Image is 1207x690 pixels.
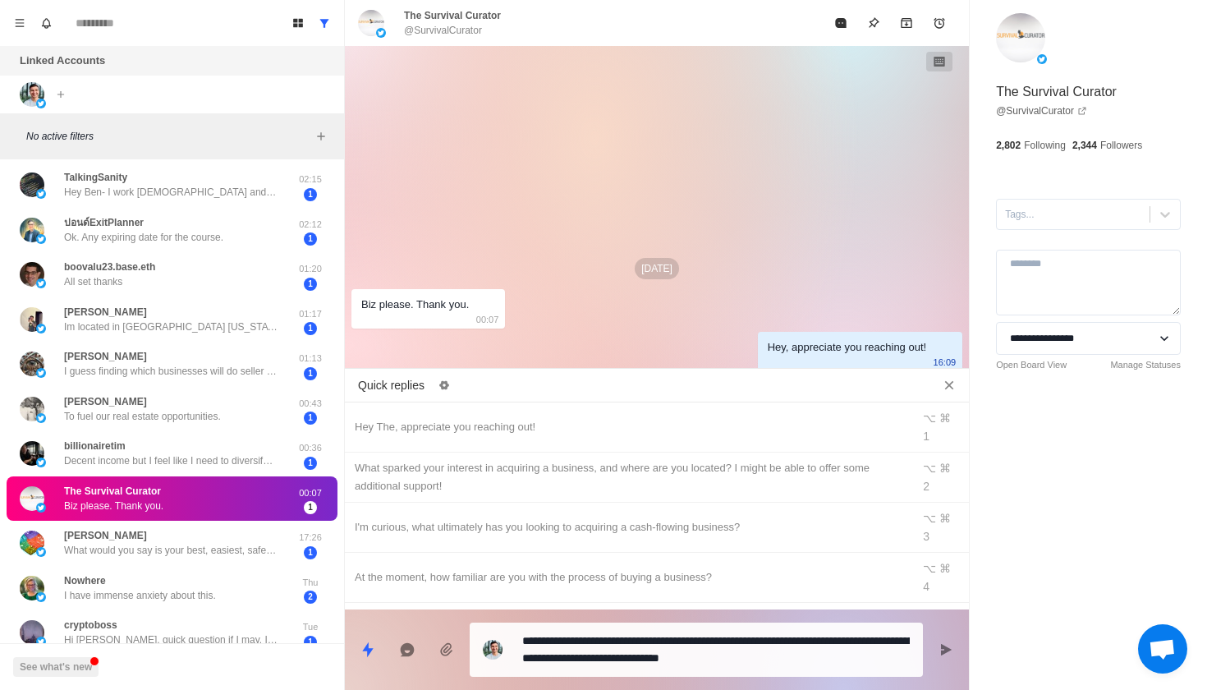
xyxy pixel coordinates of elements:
[358,377,425,394] p: Quick replies
[64,453,278,468] p: Decent income but I feel like I need to diversify and I enjoy your content and style. I’m based i...
[355,518,902,536] div: I'm curious, what ultimately has you looking to acquiring a cash-flowing business?
[36,99,46,108] img: picture
[923,559,959,596] div: ⌥ ⌘ 4
[304,457,317,470] span: 1
[64,260,155,274] p: boovalu23.base.eth
[304,278,317,291] span: 1
[996,103,1087,118] a: @SurvivalCurator
[290,441,331,455] p: 00:36
[304,636,317,649] span: 1
[431,372,457,398] button: Edit quick replies
[64,185,278,200] p: Hey Ben- I work [DEMOGRAPHIC_DATA] and I want to venture into starting a business but I don’t hav...
[20,352,44,376] img: picture
[36,278,46,288] img: picture
[64,499,163,513] p: Biz please. Thank you.
[33,10,59,36] button: Notifications
[376,28,386,38] img: picture
[635,258,679,279] p: [DATE]
[64,588,216,603] p: I have immense anxiety about this.
[20,262,44,287] img: picture
[20,82,44,107] img: picture
[64,349,147,364] p: [PERSON_NAME]
[290,531,331,545] p: 17:26
[20,307,44,332] img: picture
[20,620,44,645] img: picture
[857,7,890,39] button: Pin
[936,372,962,398] button: Close quick replies
[290,397,331,411] p: 00:43
[64,305,147,320] p: [PERSON_NAME]
[36,234,46,244] img: picture
[304,367,317,380] span: 1
[20,397,44,421] img: picture
[476,310,499,329] p: 00:07
[64,484,161,499] p: The Survival Curator
[64,528,147,543] p: [PERSON_NAME]
[361,296,469,314] div: Biz please. Thank you.
[290,307,331,321] p: 01:17
[1037,54,1047,64] img: picture
[64,274,122,289] p: All set thanks
[290,218,331,232] p: 02:12
[20,53,105,69] p: Linked Accounts
[36,547,46,557] img: picture
[26,129,311,144] p: No active filters
[36,368,46,378] img: picture
[483,640,503,660] img: picture
[824,7,857,39] button: Mark as read
[36,413,46,423] img: picture
[64,364,278,379] p: I guess finding which businesses will do seller financing and how to agree to it ha. Also tricks ...
[304,232,317,246] span: 1
[923,7,956,39] button: Add reminder
[351,633,384,666] button: Quick replies
[404,23,482,38] p: @SurvivalCurator
[358,10,384,36] img: picture
[290,486,331,500] p: 00:07
[51,85,71,104] button: Add account
[20,172,44,197] img: picture
[768,338,926,356] div: Hey, appreciate you reaching out!
[890,7,923,39] button: Archive
[934,353,957,371] p: 16:09
[311,10,337,36] button: Show all conversations
[36,637,46,646] img: picture
[20,218,44,242] img: picture
[20,441,44,466] img: picture
[304,501,317,514] span: 1
[64,394,147,409] p: [PERSON_NAME]
[64,230,223,245] p: Ok. Any expiring date for the course.
[36,592,46,602] img: picture
[290,352,331,366] p: 01:13
[929,633,962,666] button: Send message
[996,358,1067,372] a: Open Board View
[304,591,317,604] span: 2
[1138,624,1187,674] div: Open chat
[304,322,317,335] span: 1
[355,418,902,436] div: Hey The, appreciate you reaching out!
[996,13,1045,62] img: picture
[64,170,127,185] p: TalkingSanity
[36,503,46,513] img: picture
[996,82,1117,102] p: The Survival Curator
[1100,138,1142,153] p: Followers
[923,509,959,545] div: ⌥ ⌘ 3
[20,486,44,511] img: picture
[404,8,501,23] p: The Survival Curator
[64,543,278,558] p: What would you say is your best, easiest, safest business type you own? Like is there such a thin...
[13,657,99,677] button: See what's new
[1024,138,1066,153] p: Following
[64,215,144,230] p: ปอนด์ExitPlanner
[304,412,317,425] span: 1
[64,618,117,632] p: cryptoboss
[1110,358,1181,372] a: Manage Statuses
[64,632,278,647] p: Hi [PERSON_NAME], quick question if I may. If one does not inject any of one’s own funds in a 100...
[64,573,106,588] p: Nowhere
[36,458,46,467] img: picture
[290,262,331,276] p: 01:20
[64,320,278,334] p: Im located in [GEOGRAPHIC_DATA] [US_STATE], and I’m looking to replace my current income. I alrea...
[64,439,126,453] p: billionairetim
[20,576,44,600] img: picture
[285,10,311,36] button: Board View
[430,633,463,666] button: Add media
[1072,138,1097,153] p: 2,344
